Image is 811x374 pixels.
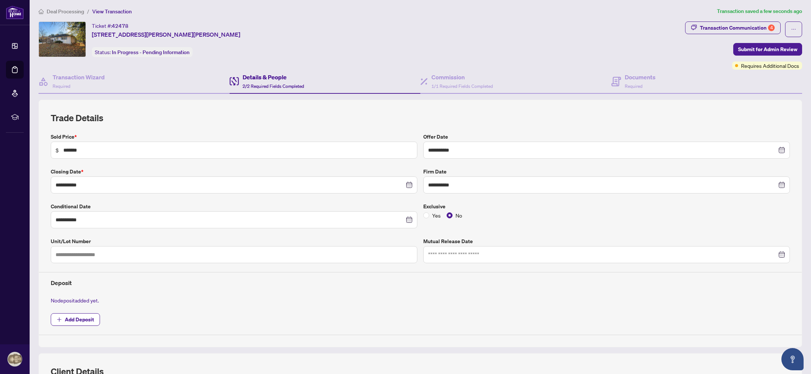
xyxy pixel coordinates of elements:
span: 2/2 Required Fields Completed [243,83,304,89]
label: Conditional Date [51,202,417,211]
span: View Transaction [92,8,132,15]
label: Offer Date [423,133,790,141]
label: Mutual Release Date [423,237,790,245]
article: Transaction saved a few seconds ago [717,7,802,16]
h4: Deposit [51,278,790,287]
img: IMG-E11904442_1.jpg [39,22,86,57]
li: / [87,7,89,16]
label: Closing Date [51,168,417,176]
span: 42478 [112,23,129,29]
span: Yes [429,211,444,219]
span: Required [53,83,70,89]
div: Transaction Communication [700,22,775,34]
span: ellipsis [791,27,796,32]
div: Status: [92,47,193,57]
h2: Trade Details [51,112,790,124]
span: No [453,211,465,219]
label: Exclusive [423,202,790,211]
button: Submit for Admin Review [733,43,802,56]
button: Transaction Communication4 [685,21,781,34]
h4: Details & People [243,73,304,82]
button: Open asap [781,348,804,370]
label: Sold Price [51,133,417,141]
span: Requires Additional Docs [741,62,799,70]
img: logo [6,6,24,19]
label: Firm Date [423,168,790,176]
div: Ticket #: [92,21,129,30]
span: $ [56,146,59,154]
h4: Documents [625,73,655,82]
span: In Progress - Pending Information [112,49,190,56]
label: Unit/Lot Number [51,237,417,245]
span: 1/1 Required Fields Completed [431,83,493,89]
div: 4 [768,24,775,31]
span: Required [625,83,643,89]
span: No deposit added yet. [51,297,99,304]
span: Submit for Admin Review [738,43,797,55]
img: Profile Icon [8,352,22,366]
button: Add Deposit [51,313,100,326]
span: [STREET_ADDRESS][PERSON_NAME][PERSON_NAME] [92,30,240,39]
span: Deal Processing [47,8,84,15]
span: plus [57,317,62,322]
h4: Commission [431,73,493,82]
h4: Transaction Wizard [53,73,105,82]
span: home [39,9,44,14]
span: Add Deposit [65,314,94,325]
